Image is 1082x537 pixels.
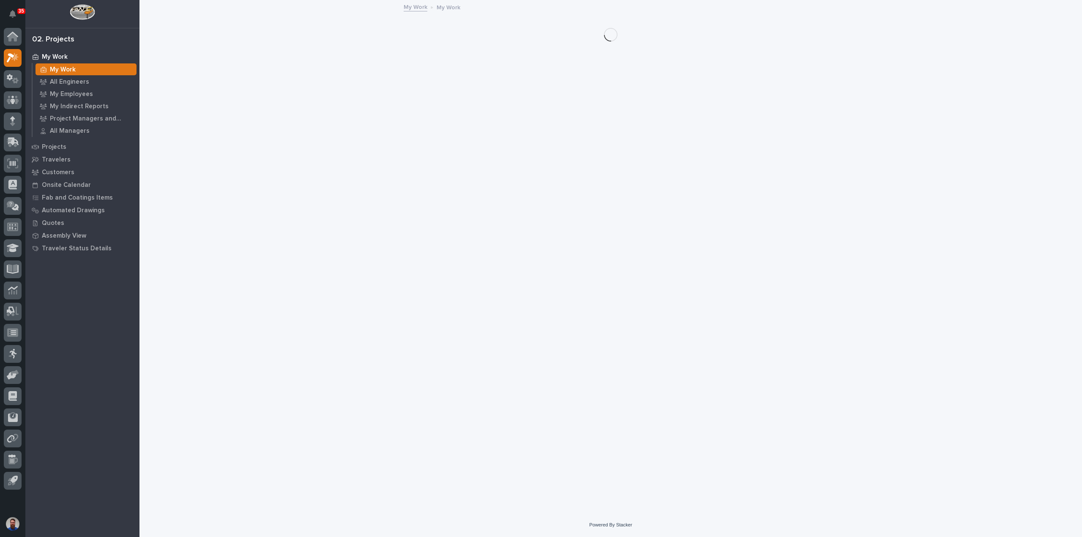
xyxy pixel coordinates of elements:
a: Quotes [25,216,139,229]
div: Notifications35 [11,10,22,24]
p: Traveler Status Details [42,245,112,252]
p: All Engineers [50,78,89,86]
p: My Work [42,53,68,61]
a: My Indirect Reports [33,100,139,112]
a: Automated Drawings [25,204,139,216]
a: All Engineers [33,76,139,88]
a: Customers [25,166,139,178]
p: Customers [42,169,74,176]
div: 02. Projects [32,35,74,44]
p: Travelers [42,156,71,164]
a: My Work [25,50,139,63]
a: My Work [33,63,139,75]
a: Powered By Stacker [589,522,632,527]
p: My Work [50,66,76,74]
p: 35 [19,8,24,14]
button: users-avatar [4,515,22,533]
p: All Managers [50,127,90,135]
a: My Employees [33,88,139,100]
p: Project Managers and Engineers [50,115,133,123]
a: All Managers [33,125,139,137]
a: Assembly View [25,229,139,242]
a: Projects [25,140,139,153]
p: Onsite Calendar [42,181,91,189]
p: My Employees [50,90,93,98]
a: Traveler Status Details [25,242,139,255]
p: Assembly View [42,232,86,240]
img: Workspace Logo [70,4,95,20]
p: Projects [42,143,66,151]
a: Fab and Coatings Items [25,191,139,204]
p: My Indirect Reports [50,103,109,110]
a: Onsite Calendar [25,178,139,191]
p: My Work [437,2,460,11]
a: My Work [404,2,427,11]
a: Travelers [25,153,139,166]
button: Notifications [4,5,22,23]
p: Automated Drawings [42,207,105,214]
p: Quotes [42,219,64,227]
a: Project Managers and Engineers [33,112,139,124]
p: Fab and Coatings Items [42,194,113,202]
